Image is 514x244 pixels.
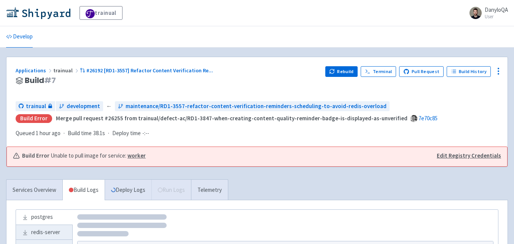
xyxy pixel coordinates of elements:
[68,129,92,138] span: Build time
[465,7,508,19] a: DanyloQA User
[6,7,70,19] img: Shipyard logo
[56,101,103,112] a: development
[399,66,444,77] a: Pull Request
[6,180,62,201] a: Services Overview
[16,225,72,240] a: redis-server
[80,6,123,20] a: trainual
[105,180,151,201] a: Deploy Logs
[142,129,149,138] span: -:--
[115,101,390,112] a: maintenance/RD1-3557-refactor-content-verification-reminders-scheduling-to-avoid-redis-overload
[16,129,60,137] span: Queued
[25,76,56,85] span: Build
[127,152,146,159] a: worker
[447,66,491,77] a: Build History
[437,152,501,160] a: Edit Registry Credentials
[16,101,55,112] a: trainual
[63,180,105,201] a: Build Logs
[53,67,80,74] span: trainual
[80,67,214,74] a: #26192 [RD1-3557] Refactor Content Verification Re...
[485,6,508,13] span: DanyloQA
[16,129,154,138] div: · ·
[106,102,112,111] span: ←
[191,180,228,201] a: Telemetry
[22,152,49,160] b: Build Error
[51,152,146,160] span: Unable to pull image for service:
[86,67,213,74] span: #26192 [RD1-3557] Refactor Content Verification Re ...
[36,129,60,137] time: 1 hour ago
[6,26,33,48] a: Develop
[361,66,396,77] a: Terminal
[325,66,358,77] button: Rebuild
[93,129,105,138] span: 38.1s
[485,14,508,19] small: User
[112,129,141,138] span: Deploy time
[16,114,52,123] div: Build Error
[26,102,46,111] span: trainual
[16,210,72,225] a: postgres
[126,102,387,111] span: maintenance/RD1-3557-refactor-content-verification-reminders-scheduling-to-avoid-redis-overload
[67,102,100,111] span: development
[16,67,53,74] a: Applications
[419,115,438,122] a: 7e70c85
[56,115,407,122] strong: Merge pull request #26255 from trainual/defect-ac/RD1-3847-when-creating-content-quality-reminder...
[44,75,56,86] span: # 7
